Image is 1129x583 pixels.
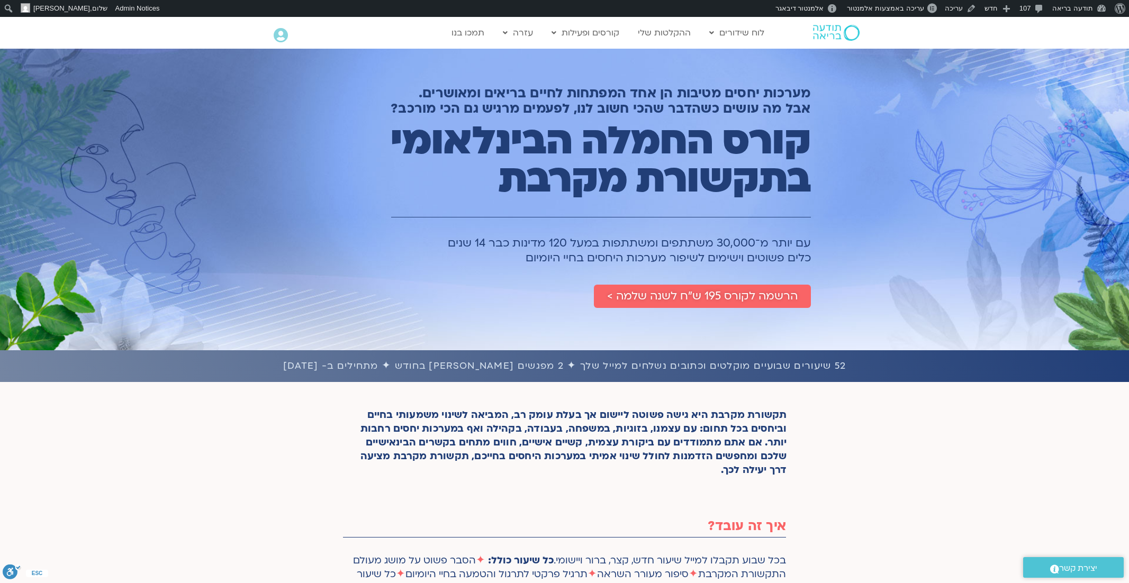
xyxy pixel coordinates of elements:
[5,358,1124,374] h1: 52 שיעורים שבועיים מוקלטים וכתובים נשלחים למייל שלך ✦ 2 מפגשים [PERSON_NAME] בחודש ✦ מתחילים ב- [...
[476,554,485,567] span: ✦
[1059,561,1097,576] span: יצירת קשר
[342,408,787,481] div: תקשורת מקרבת היא גישה פשוטה ליישום אך בעלת עומק רב, המביאה לשינוי משמעותי בחיים וביחסים בכל תחום:...
[588,568,597,581] span: ✦
[689,568,698,581] span: ✦
[344,86,811,116] h2: מערכות יחסים מטיבות הן אחד המפתחות לחיים בריאים ומאושרים. אבל מה עושים כשהדבר שהכי חשוב לנו, לפעמ...
[488,554,554,567] strong: כל שיעור כולל:
[813,25,860,41] img: תודעה בריאה
[607,290,798,303] span: הרשמה לקורס 195 ש״ח לשנה שלמה >
[343,518,786,534] h2: איך זה עובד?
[633,23,696,43] a: ההקלטות שלי
[546,23,625,43] a: קורסים ופעילות
[1023,557,1124,578] a: יצירת קשר
[344,122,811,198] h1: קורס החמלה הבינלאומי בתקשורת מקרבת​
[498,23,538,43] a: עזרה
[847,4,924,12] span: עריכה באמצעות אלמנטור
[344,236,811,266] h1: עם יותר מ־30,000 משתתפים ומשתתפות במעל 120 מדינות כבר 14 שנים כלים פשוטים וישימים לשיפור מערכות ה...
[704,23,770,43] a: לוח שידורים
[594,285,811,308] a: הרשמה לקורס 195 ש״ח לשנה שלמה >
[33,4,90,12] span: [PERSON_NAME]
[396,568,405,581] span: ✦
[446,23,490,43] a: תמכו בנו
